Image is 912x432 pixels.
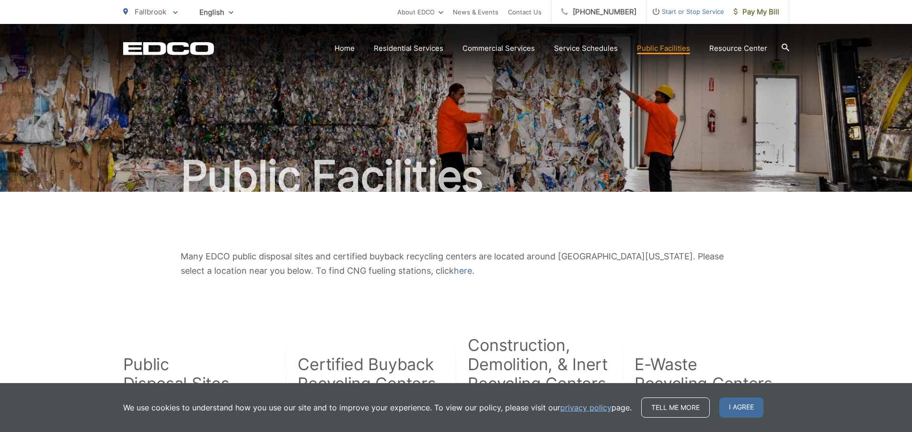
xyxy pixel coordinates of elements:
[734,6,779,18] span: Pay My Bill
[123,355,230,393] h2: Public Disposal Sites
[508,6,542,18] a: Contact Us
[560,402,612,413] a: privacy policy
[468,336,610,393] h2: Construction, Demolition, & Inert Recycling Centers
[397,6,443,18] a: About EDCO
[123,152,789,200] h1: Public Facilities
[298,355,437,393] h2: Certified Buyback Recycling Centers
[641,397,710,418] a: Tell me more
[453,6,498,18] a: News & Events
[123,42,214,55] a: EDCD logo. Return to the homepage.
[374,43,443,54] a: Residential Services
[462,43,535,54] a: Commercial Services
[454,264,472,278] a: here
[709,43,767,54] a: Resource Center
[135,7,166,16] span: Fallbrook
[192,4,241,21] span: English
[637,43,690,54] a: Public Facilities
[181,251,724,276] span: Many EDCO public disposal sites and certified buyback recycling centers are located around [GEOGR...
[635,355,773,393] h2: E-Waste Recycling Centers
[719,397,763,418] span: I agree
[554,43,618,54] a: Service Schedules
[123,402,632,413] p: We use cookies to understand how you use our site and to improve your experience. To view our pol...
[335,43,355,54] a: Home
